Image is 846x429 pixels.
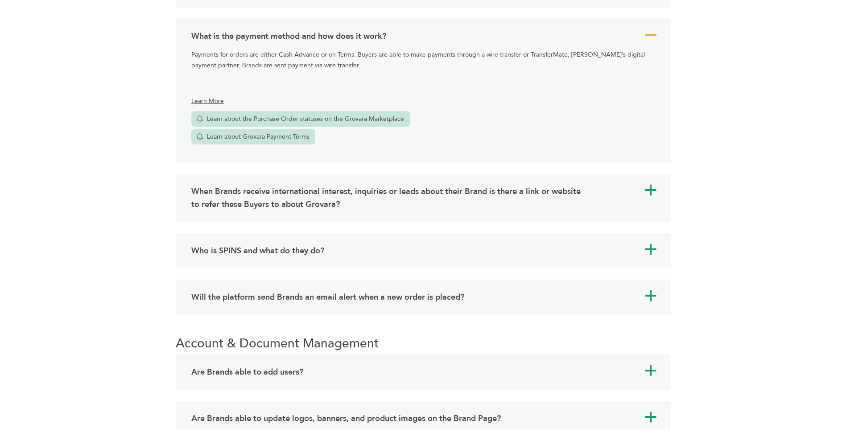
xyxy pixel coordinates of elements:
h4: Are Brands able to add users? [191,366,303,379]
h4: Will the platform send Brands an email alert when a new order is placed? [191,291,464,304]
span: Learn More [191,97,224,105]
a: Learn about Grovara Payment Terms [191,129,315,144]
span: a [644,243,657,256]
h3: Click here to open Account & Document Management [176,336,671,351]
a: Learn about the Purchase Order statuses on the Grovara Marketplace [191,111,410,127]
h4: What is the payment method and how does it work? [191,30,386,43]
span: a [644,364,657,378]
a: a Who is SPINS and what do they do? [189,242,657,260]
span: A [644,29,657,42]
p: Payments for orders are either Cash Advance or on Terms. Buyers are able to make payments through... [191,49,646,71]
span: a [644,184,657,197]
h4: Who is SPINS and what do they do? [191,244,324,257]
a: a Are Brands able to update logos, banners, and product images on the Brand Page? [189,410,657,427]
span: a [644,411,657,424]
a: A What is the payment method and how does it work? [189,28,657,45]
a: a Are Brands able to add users? [189,363,657,381]
h4: Are Brands able to update logos, banners, and product images on the Brand Page? [191,412,501,425]
a: a Will the platform send Brands an email alert when a new order is placed? [189,289,657,306]
span: a [644,289,657,303]
a: a When Brands receive international interest, inquiries or leads about their Brand is there a lin... [189,183,657,213]
h4: When Brands receive international interest, inquiries or leads about their Brand is there a link ... [191,185,585,211]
